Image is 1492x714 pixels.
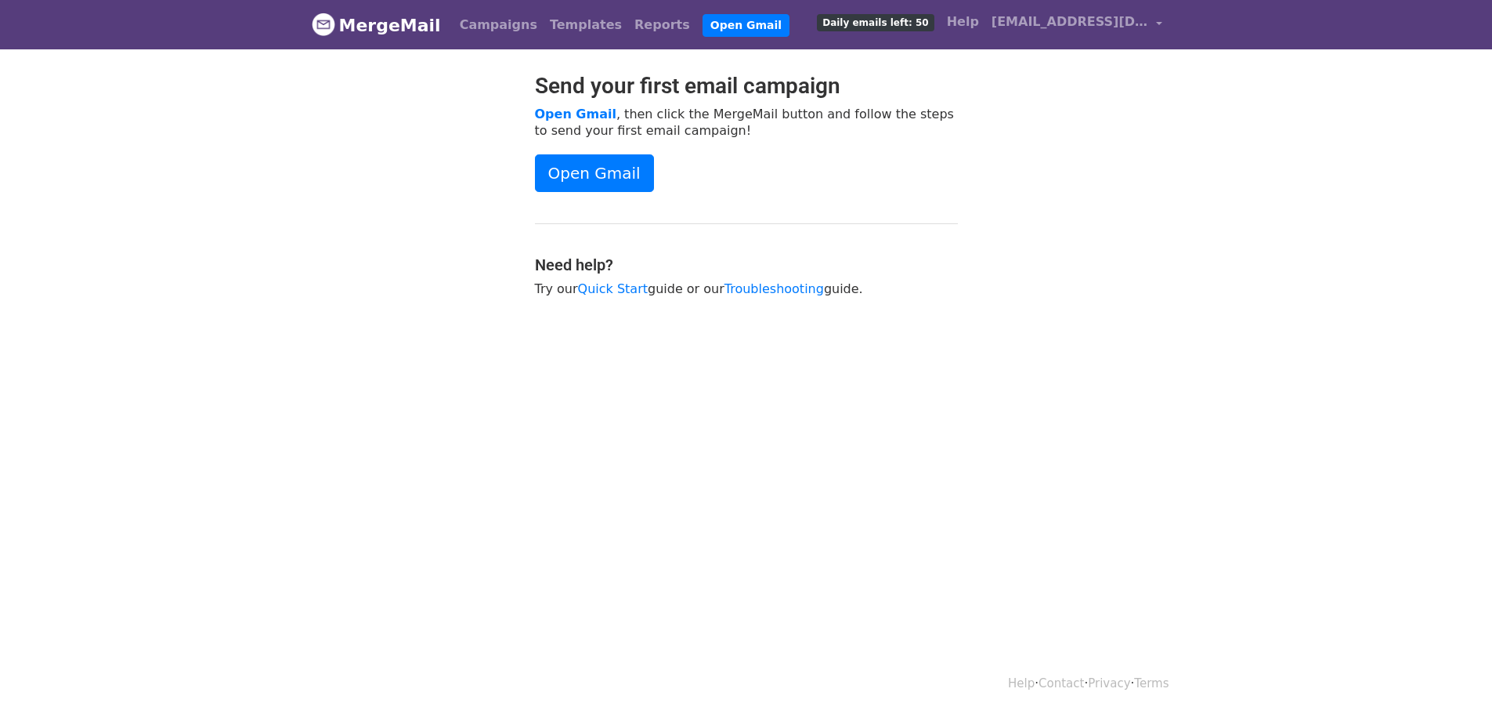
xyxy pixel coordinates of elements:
p: , then click the MergeMail button and follow the steps to send your first email campaign! [535,106,958,139]
a: Help [941,6,985,38]
a: Help [1008,676,1035,690]
a: Templates [544,9,628,41]
a: Contact [1039,676,1084,690]
a: Open Gmail [535,107,616,121]
a: Reports [628,9,696,41]
a: Daily emails left: 50 [811,6,940,38]
a: [EMAIL_ADDRESS][DOMAIN_NAME] [985,6,1169,43]
p: Try our guide or our guide. [535,281,958,297]
span: Daily emails left: 50 [817,14,934,31]
h2: Send your first email campaign [535,73,958,100]
a: Campaigns [453,9,544,41]
h4: Need help? [535,256,958,274]
img: MergeMail logo [312,13,335,36]
a: MergeMail [312,9,441,42]
a: Terms [1134,676,1169,690]
a: Quick Start [578,281,648,296]
iframe: Chat Widget [1414,639,1492,714]
a: Open Gmail [703,14,789,37]
a: Open Gmail [535,154,654,192]
a: Troubleshooting [724,281,824,296]
a: Privacy [1088,676,1130,690]
span: [EMAIL_ADDRESS][DOMAIN_NAME] [992,13,1148,31]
